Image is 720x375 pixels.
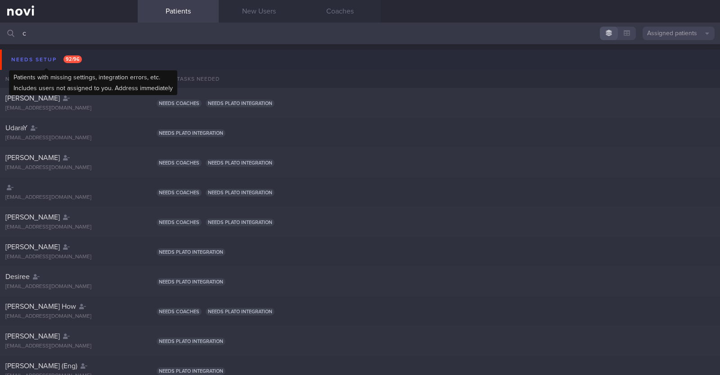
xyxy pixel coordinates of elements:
[5,313,132,320] div: [EMAIL_ADDRESS][DOMAIN_NAME]
[157,189,202,197] span: Needs coaches
[5,95,60,102] span: [PERSON_NAME]
[9,54,84,66] div: Needs setup
[63,55,82,63] span: 92 / 96
[5,362,77,370] span: [PERSON_NAME] (Eng)
[157,338,225,345] span: Needs plato integration
[5,124,27,132] span: UdaraY
[5,273,30,280] span: Desiree
[5,154,60,161] span: [PERSON_NAME]
[157,129,225,137] span: Needs plato integration
[5,254,132,261] div: [EMAIL_ADDRESS][DOMAIN_NAME]
[157,367,225,375] span: Needs plato integration
[157,100,202,107] span: Needs coaches
[5,284,132,290] div: [EMAIL_ADDRESS][DOMAIN_NAME]
[643,27,715,40] button: Assigned patients
[157,219,202,226] span: Needs coaches
[5,333,60,340] span: [PERSON_NAME]
[5,343,132,350] div: [EMAIL_ADDRESS][DOMAIN_NAME]
[157,278,225,286] span: Needs plato integration
[206,308,274,316] span: Needs plato integration
[102,70,138,88] div: Chats
[5,165,132,171] div: [EMAIL_ADDRESS][DOMAIN_NAME]
[5,135,132,142] div: [EMAIL_ADDRESS][DOMAIN_NAME]
[5,224,132,231] div: [EMAIL_ADDRESS][DOMAIN_NAME]
[206,189,274,197] span: Needs plato integration
[206,100,274,107] span: Needs plato integration
[5,243,60,251] span: [PERSON_NAME]
[206,219,274,226] span: Needs plato integration
[5,105,132,112] div: [EMAIL_ADDRESS][DOMAIN_NAME]
[206,159,274,167] span: Needs plato integration
[157,308,202,316] span: Needs coaches
[157,248,225,256] span: Needs plato integration
[157,159,202,167] span: Needs coaches
[5,303,76,310] span: [PERSON_NAME] How
[5,214,60,221] span: [PERSON_NAME]
[151,70,720,88] div: Setup tasks needed
[5,194,132,201] div: [EMAIL_ADDRESS][DOMAIN_NAME]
